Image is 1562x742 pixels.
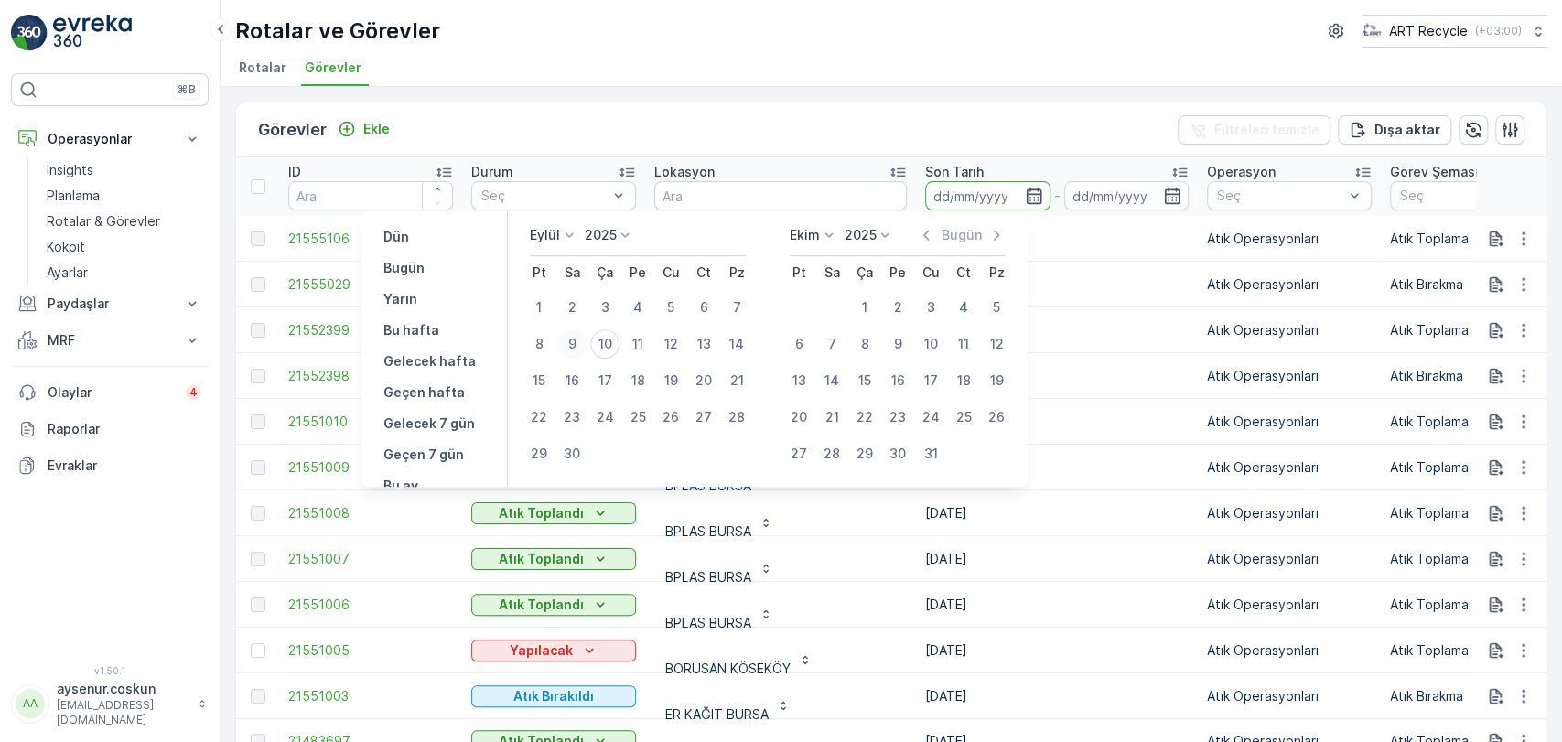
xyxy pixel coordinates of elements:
p: Atık Operasyonları [1207,275,1372,294]
a: 21551008 [288,504,453,522]
p: Dışa aktar [1374,121,1440,139]
a: Kokpit [39,234,209,260]
div: Toggle Row Selected [251,231,265,246]
div: 17 [916,366,945,395]
span: 21551006 [288,596,453,614]
p: Operasyon [1207,163,1276,181]
p: Atık Operasyonları [1207,458,1372,477]
th: Pazartesi [522,256,555,289]
p: Atık Bırakma [1390,367,1555,385]
p: [EMAIL_ADDRESS][DOMAIN_NAME] [57,698,189,727]
button: Atık Bırakıldı [471,685,636,707]
th: Pazartesi [782,256,815,289]
p: ID [288,163,301,181]
div: Toggle Row Selected [251,323,265,338]
div: 16 [557,366,587,395]
p: Bugün [942,226,982,244]
p: Atık Bırakıldı [513,687,594,705]
p: 2025 [844,226,876,244]
p: Operasyonlar [48,130,172,148]
div: 13 [689,329,718,359]
div: 2 [883,293,912,322]
p: ⌘B [178,82,196,97]
div: 29 [850,439,879,468]
div: 14 [817,366,846,395]
p: Raporlar [48,420,201,438]
button: ER KAĞIT BURSA [654,682,802,711]
p: Bugün [383,259,425,277]
div: 19 [982,366,1011,395]
div: 21 [817,403,846,432]
p: Geçen 7 gün [383,446,464,464]
p: Atık Toplandı [499,504,584,522]
p: Dün [383,228,409,246]
th: Pazar [720,256,753,289]
button: Dün [376,226,416,248]
p: Atık Operasyonları [1207,550,1372,568]
div: 1 [524,293,554,322]
div: Toggle Row Selected [251,643,265,658]
div: Toggle Row Selected [251,552,265,566]
p: BPLAS BURSA [665,568,751,586]
td: [DATE] [916,582,1198,628]
th: Cumartesi [947,256,980,289]
p: Atık Toplama [1390,504,1555,522]
p: Durum [471,163,513,181]
button: Bugün [376,257,432,279]
button: Yapılacak [471,640,636,661]
span: 21551010 [288,413,453,431]
button: Geçen hafta [376,382,472,403]
p: - [1054,185,1061,207]
p: Geçen hafta [383,383,465,402]
img: image_23.png [1362,21,1382,41]
button: Dışa aktar [1338,115,1451,145]
div: 6 [689,293,718,322]
p: MRF [48,331,172,349]
button: Gelecek 7 gün [376,413,482,435]
button: Operasyonlar [11,121,209,157]
p: ( +03:00 ) [1475,24,1522,38]
p: Atık Toplama [1390,550,1555,568]
img: logo_light-DOdMpM7g.png [53,15,132,51]
span: 21552398 [288,367,453,385]
a: Evraklar [11,447,209,484]
p: Olaylar [48,383,175,402]
p: ART Recycle [1389,22,1468,40]
p: Atık Operasyonları [1207,413,1372,431]
th: Perşembe [621,256,654,289]
th: Pazar [980,256,1013,289]
p: Seç [1217,187,1343,205]
div: 15 [524,366,554,395]
p: Atık Operasyonları [1207,321,1372,339]
a: Olaylar4 [11,374,209,411]
div: 4 [623,293,652,322]
p: Rotalar & Görevler [47,212,160,231]
p: BPLAS BURSA [665,522,751,541]
p: Evraklar [48,457,201,475]
a: Ayarlar [39,260,209,285]
button: BPLAS BURSA [654,590,784,619]
p: Atık Toplama [1390,413,1555,431]
div: 15 [850,366,879,395]
div: AA [16,689,45,718]
td: [DATE] [916,536,1198,582]
th: Cumartesi [687,256,720,289]
p: Görevler [258,117,327,143]
div: 28 [722,403,751,432]
div: 17 [590,366,619,395]
th: Cuma [654,256,687,289]
p: Atık Bırakma [1390,687,1555,705]
p: Filtreleri temizle [1214,121,1320,139]
div: 12 [656,329,685,359]
td: [DATE] [916,673,1198,719]
a: Raporlar [11,411,209,447]
p: Atık Operasyonları [1207,504,1372,522]
span: 21555029 [288,275,453,294]
div: 18 [623,366,652,395]
div: 13 [784,366,813,395]
div: 25 [949,403,978,432]
span: 21551009 [288,458,453,477]
div: 23 [557,403,587,432]
td: [DATE] [916,262,1198,307]
div: 20 [784,403,813,432]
